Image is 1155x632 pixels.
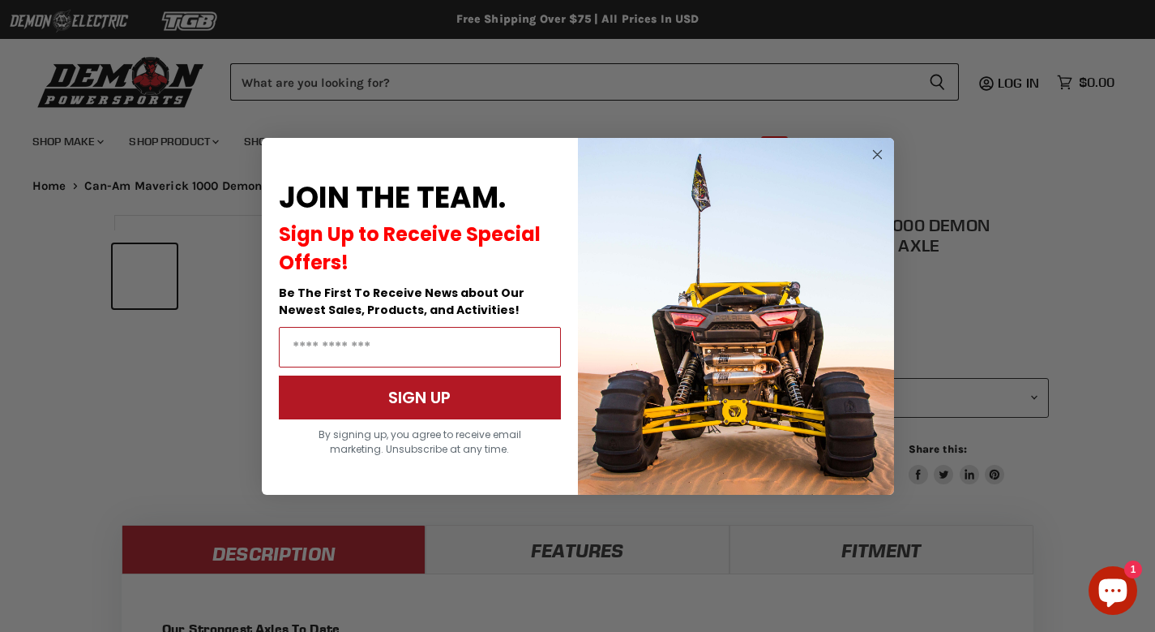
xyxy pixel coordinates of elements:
[279,177,506,218] span: JOIN THE TEAM.
[1084,566,1142,619] inbox-online-store-chat: Shopify online store chat
[867,144,888,165] button: Close dialog
[279,327,561,368] input: Email Address
[319,428,521,456] span: By signing up, you agree to receive email marketing. Unsubscribe at any time.
[578,138,894,495] img: a9095488-b6e7-41ba-879d-588abfab540b.jpeg
[279,285,524,318] span: Be The First To Receive News about Our Newest Sales, Products, and Activities!
[279,221,541,276] span: Sign Up to Receive Special Offers!
[279,376,561,419] button: SIGN UP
